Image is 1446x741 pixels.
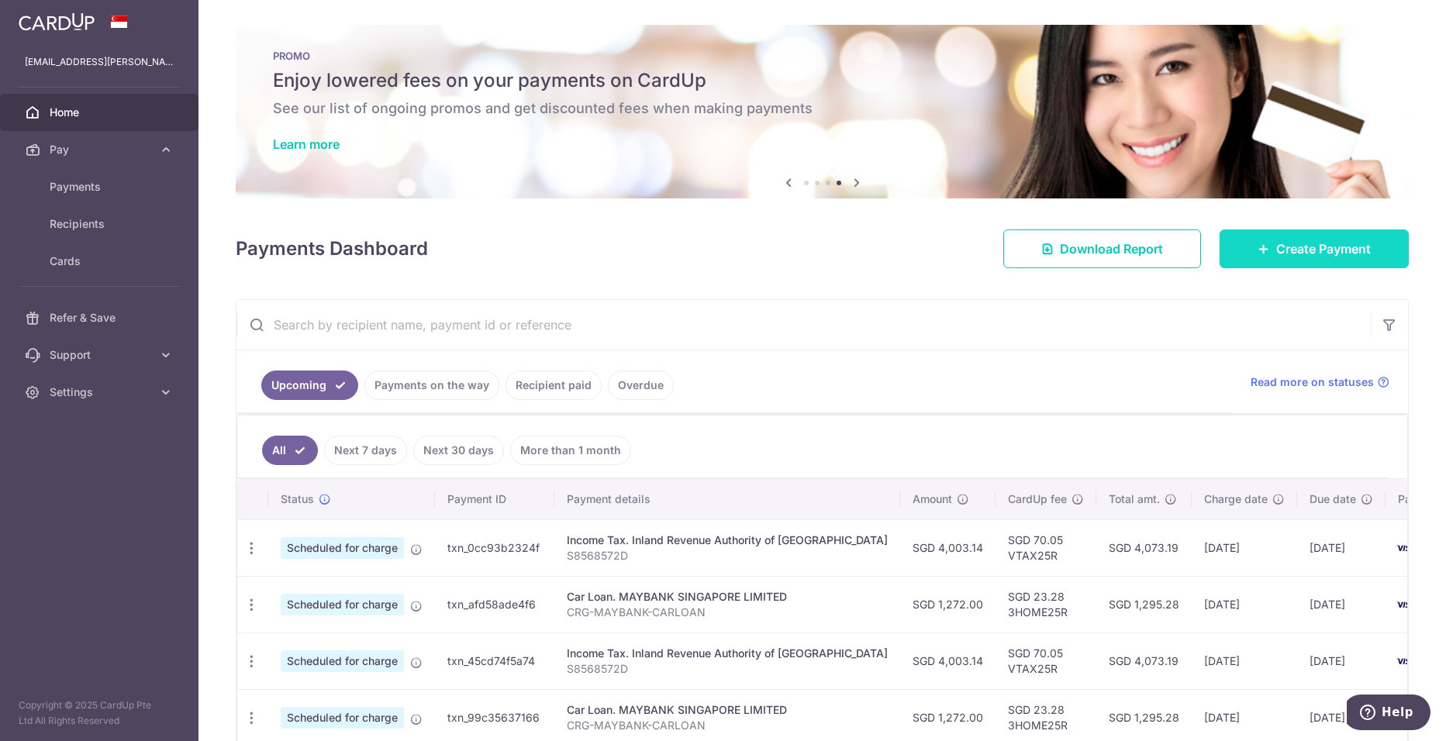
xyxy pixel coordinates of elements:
td: SGD 1,295.28 [1096,576,1192,632]
span: Cards [50,253,152,269]
td: SGD 4,073.19 [1096,519,1192,576]
span: Download Report [1060,240,1163,258]
a: Download Report [1003,229,1201,268]
img: Bank Card [1390,539,1421,557]
p: PROMO [273,50,1372,62]
td: [DATE] [1297,576,1386,632]
a: Payments on the way [364,370,499,400]
th: Payment details [554,479,900,519]
span: Home [50,105,152,120]
td: SGD 4,073.19 [1096,632,1192,689]
h5: Enjoy lowered fees on your payments on CardUp [273,68,1372,93]
td: SGD 4,003.14 [900,632,996,689]
p: [EMAIL_ADDRESS][PERSON_NAME][DOMAIN_NAME] [25,54,174,70]
span: Create Payment [1276,240,1371,258]
a: Upcoming [261,370,358,400]
span: Total amt. [1109,491,1160,507]
td: [DATE] [1192,576,1297,632]
td: SGD 70.05 VTAX25R [996,519,1096,576]
span: Pay [50,142,152,157]
span: Read more on statuses [1251,374,1374,390]
a: Learn more [273,136,340,152]
img: Bank Card [1390,595,1421,614]
a: More than 1 month [510,436,631,465]
span: Settings [50,384,152,400]
td: SGD 23.28 3HOME25R [996,576,1096,632]
span: Amount [913,491,952,507]
td: SGD 4,003.14 [900,519,996,576]
td: [DATE] [1297,632,1386,689]
td: txn_0cc93b2324f [435,519,554,576]
div: Income Tax. Inland Revenue Authority of [GEOGRAPHIC_DATA] [567,532,888,548]
div: Income Tax. Inland Revenue Authority of [GEOGRAPHIC_DATA] [567,646,888,661]
input: Search by recipient name, payment id or reference [236,300,1371,350]
p: CRG-MAYBANK-CARLOAN [567,605,888,620]
img: Latest Promos banner [236,25,1409,198]
img: Bank Card [1390,652,1421,670]
th: Payment ID [435,479,554,519]
span: Payments [50,179,152,195]
iframe: Opens a widget where you can find more information [1347,694,1430,733]
p: S8568572D [567,548,888,564]
span: Scheduled for charge [281,650,404,672]
h6: See our list of ongoing promos and get discounted fees when making payments [273,99,1372,118]
span: Recipients [50,216,152,232]
td: [DATE] [1297,519,1386,576]
span: Scheduled for charge [281,594,404,615]
p: S8568572D [567,661,888,677]
span: Support [50,347,152,363]
td: SGD 70.05 VTAX25R [996,632,1096,689]
a: Recipient paid [506,370,602,400]
a: Next 30 days [413,436,504,465]
td: [DATE] [1192,632,1297,689]
a: All [262,436,318,465]
span: Status [281,491,314,507]
span: Charge date [1204,491,1268,507]
td: SGD 1,272.00 [900,576,996,632]
div: Car Loan. MAYBANK SINGAPORE LIMITED [567,702,888,718]
h4: Payments Dashboard [236,235,428,263]
a: Overdue [608,370,674,400]
span: Scheduled for charge [281,707,404,729]
span: Scheduled for charge [281,537,404,559]
span: Due date [1310,491,1356,507]
td: txn_afd58ade4f6 [435,576,554,632]
a: Next 7 days [324,436,407,465]
a: Create Payment [1220,229,1409,268]
div: Car Loan. MAYBANK SINGAPORE LIMITED [567,589,888,605]
span: CardUp fee [1008,491,1067,507]
span: Refer & Save [50,310,152,326]
td: [DATE] [1192,519,1297,576]
td: txn_45cd74f5a74 [435,632,554,689]
p: CRG-MAYBANK-CARLOAN [567,718,888,733]
a: Read more on statuses [1251,374,1389,390]
img: CardUp [19,12,95,31]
